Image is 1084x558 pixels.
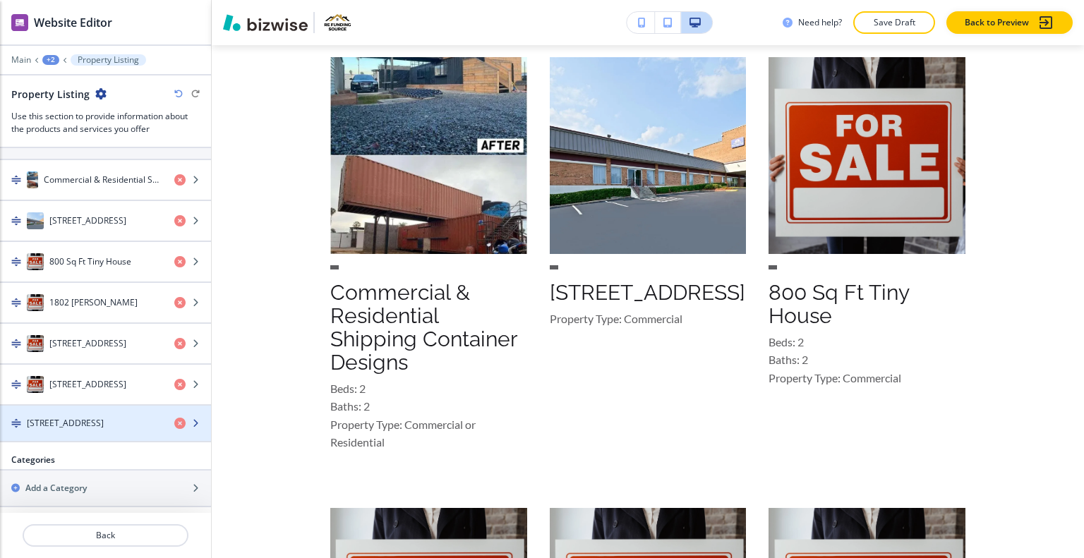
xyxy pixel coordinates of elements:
[49,255,131,268] h4: 800 Sq Ft Tiny House
[11,257,21,267] img: Drag
[49,214,126,227] h4: [STREET_ADDRESS]
[11,454,55,466] h2: Categories
[11,380,21,389] img: Drag
[44,174,163,186] h4: Commercial & Residential Shipping Container Designs
[769,333,965,351] p: Beds: 2
[330,397,527,416] p: Baths: 2
[11,298,21,308] img: Drag
[330,416,527,451] p: Property Type: Commercial or Residential
[49,337,126,350] h4: [STREET_ADDRESS]
[27,417,104,430] h4: [STREET_ADDRESS]
[11,110,200,135] h3: Use this section to provide information about the products and services you offer
[78,55,139,65] p: Property Listing
[11,175,21,185] img: Drag
[24,529,187,542] p: Back
[223,14,308,31] img: Bizwise Logo
[25,482,87,495] h2: Add a Category
[769,281,965,327] p: 800 Sq Ft Tiny House
[320,11,356,34] img: Your Logo
[965,16,1029,29] p: Back to Preview
[34,14,112,31] h2: Website Editor
[11,418,21,428] img: Drag
[11,339,21,348] img: Drag
[946,11,1073,34] button: Back to Preview
[330,281,527,374] p: Commercial & Residential Shipping Container Designs
[330,57,527,254] img: <p>Commercial &amp; Residential Shipping Container Designs</p>
[11,14,28,31] img: editor icon
[23,524,188,547] button: Back
[550,310,747,328] p: Property Type: Commercial
[42,55,59,65] button: +2
[49,296,138,309] h4: 1802 [PERSON_NAME]
[872,16,917,29] p: Save Draft
[769,369,965,387] p: Property Type: Commercial
[550,57,747,254] img: <p>6510 Frankford Av</p>
[769,351,965,369] p: Baths: 2
[11,55,31,65] button: Main
[49,378,126,391] h4: [STREET_ADDRESS]
[769,57,965,254] img: <p>800 Sq Ft Tiny House</p>
[550,281,747,304] p: [STREET_ADDRESS]
[71,54,146,66] button: Property Listing
[853,11,935,34] button: Save Draft
[798,16,842,29] h3: Need help?
[11,216,21,226] img: Drag
[330,380,527,398] p: Beds: 2
[11,87,90,102] h2: Property Listing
